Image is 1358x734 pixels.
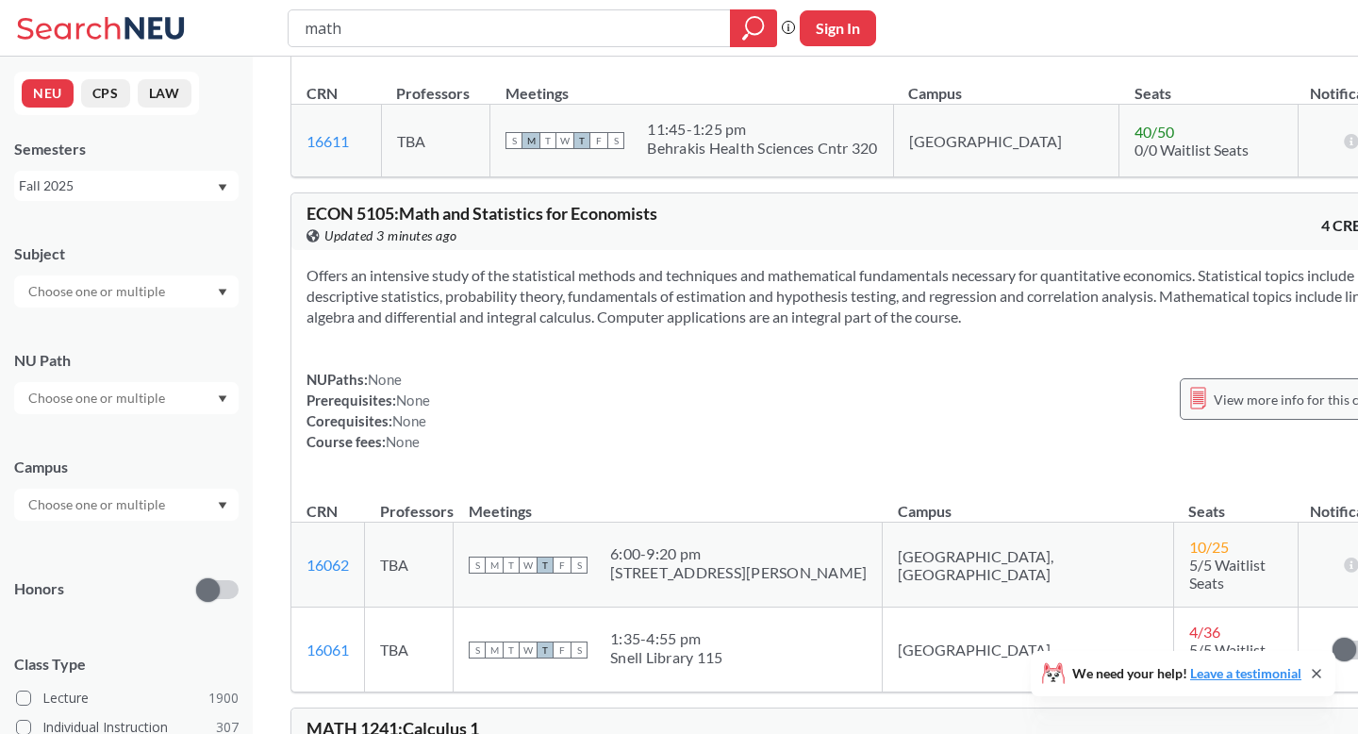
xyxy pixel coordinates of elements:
[306,641,349,659] a: 16061
[218,184,227,192] svg: Dropdown arrow
[522,132,539,149] span: M
[14,171,239,201] div: Fall 2025Dropdown arrow
[381,105,490,177] td: TBA
[1119,64,1298,105] th: Seats
[14,139,239,159] div: Semesters
[81,79,130,108] button: CPS
[1134,141,1249,158] span: 0/0 Waitlist Seats
[306,501,338,522] div: CRN
[14,275,239,308] div: Dropdown arrow
[590,132,607,149] span: F
[381,64,490,105] th: Professors
[893,64,1119,105] th: Campus
[647,139,877,158] div: Behrakis Health Sciences Cntr 320
[14,382,239,414] div: Dropdown arrow
[730,9,777,47] div: magnifying glass
[218,395,227,403] svg: Dropdown arrow
[14,350,239,371] div: NU Path
[469,642,486,659] span: S
[14,578,64,600] p: Honors
[486,642,503,659] span: M
[365,523,454,608] td: TBA
[19,493,177,516] input: Choose one or multiple
[303,12,717,44] input: Class, professor, course number, "phrase"
[610,629,722,648] div: 1:35 - 4:55 pm
[610,648,722,667] div: Snell Library 115
[503,642,520,659] span: T
[365,608,454,692] td: TBA
[454,482,883,523] th: Meetings
[218,502,227,509] svg: Dropdown arrow
[306,132,349,150] a: 16611
[610,544,867,563] div: 6:00 - 9:20 pm
[14,489,239,521] div: Dropdown arrow
[1173,482,1298,523] th: Seats
[607,132,624,149] span: S
[14,457,239,477] div: Campus
[19,175,216,196] div: Fall 2025
[19,280,177,303] input: Choose one or multiple
[571,557,588,574] span: S
[539,132,556,149] span: T
[556,132,573,149] span: W
[1190,665,1301,681] a: Leave a testimonial
[324,225,457,246] span: Updated 3 minutes ago
[883,523,1174,608] td: [GEOGRAPHIC_DATA], [GEOGRAPHIC_DATA]
[537,642,554,659] span: T
[554,557,571,574] span: F
[386,433,420,450] span: None
[1189,623,1220,641] span: 4 / 36
[505,132,522,149] span: S
[306,83,338,104] div: CRN
[396,392,430,409] span: None
[610,563,867,582] div: [STREET_ADDRESS][PERSON_NAME]
[19,387,177,409] input: Choose one or multiple
[14,243,239,264] div: Subject
[365,482,454,523] th: Professors
[800,10,876,46] button: Sign In
[490,64,893,105] th: Meetings
[1134,123,1174,141] span: 40 / 50
[883,482,1174,523] th: Campus
[138,79,191,108] button: LAW
[573,132,590,149] span: T
[14,654,239,675] span: Class Type
[306,556,349,574] a: 16062
[1189,538,1229,556] span: 10 / 25
[306,203,657,224] span: ECON 5105 : Math and Statistics for Economists
[218,289,227,296] svg: Dropdown arrow
[469,557,486,574] span: S
[208,688,239,709] span: 1900
[520,557,537,574] span: W
[554,642,571,659] span: F
[1189,556,1266,592] span: 5/5 Waitlist Seats
[742,15,765,42] svg: magnifying glass
[1072,667,1301,680] span: We need your help!
[503,557,520,574] span: T
[537,557,554,574] span: T
[520,642,537,659] span: W
[1189,641,1266,676] span: 5/5 Waitlist Seats
[486,557,503,574] span: M
[306,369,430,452] div: NUPaths: Prerequisites: Corequisites: Course fees:
[22,79,74,108] button: NEU
[392,412,426,429] span: None
[893,105,1119,177] td: [GEOGRAPHIC_DATA]
[368,371,402,388] span: None
[647,120,877,139] div: 11:45 - 1:25 pm
[883,608,1174,692] td: [GEOGRAPHIC_DATA]
[16,686,239,710] label: Lecture
[571,642,588,659] span: S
